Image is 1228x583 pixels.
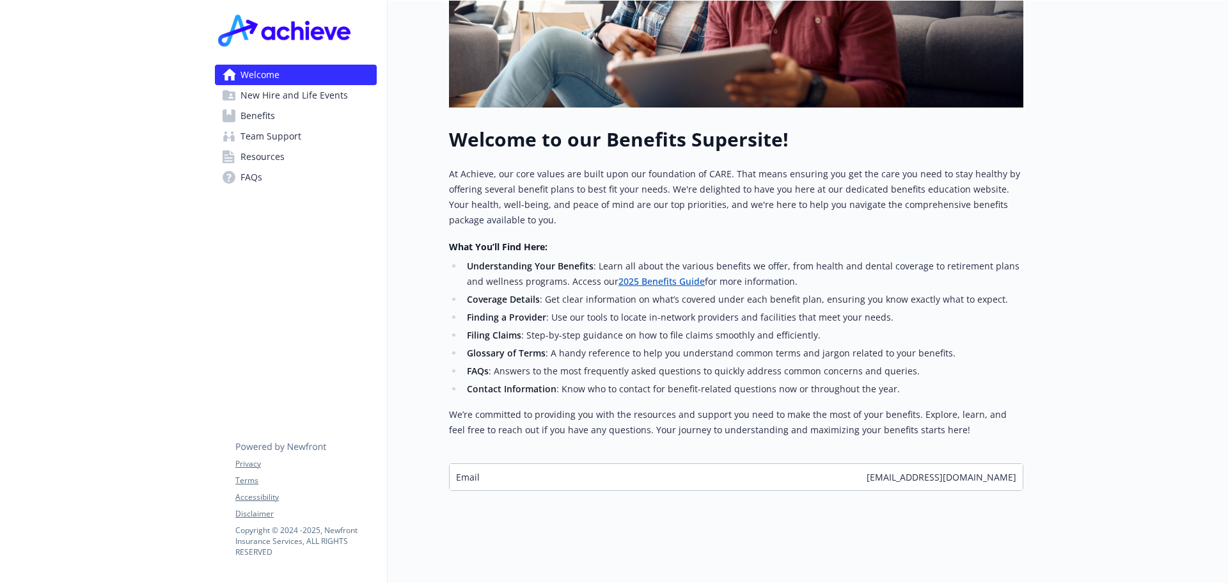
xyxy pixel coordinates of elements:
strong: FAQs [467,365,489,377]
span: FAQs [240,167,262,188]
p: At Achieve, our core values are built upon our foundation of CARE. That means ensuring you get th... [449,166,1023,228]
li: : Use our tools to locate in-network providers and facilities that meet your needs. [463,310,1023,325]
strong: What You’ll Find Here: [449,241,547,253]
a: Benefits [215,106,377,126]
span: Email [456,470,480,484]
li: : A handy reference to help you understand common terms and jargon related to your benefits. [463,346,1023,361]
li: : Learn all about the various benefits we offer, from health and dental coverage to retirement pl... [463,259,1023,289]
span: New Hire and Life Events [240,85,348,106]
li: : Know who to contact for benefit-related questions now or throughout the year. [463,381,1023,397]
a: Accessibility [235,491,376,503]
a: Team Support [215,126,377,147]
li: : Step-by-step guidance on how to file claims smoothly and efficiently. [463,328,1023,343]
a: Privacy [235,458,376,470]
strong: Finding a Provider [467,311,546,323]
strong: Coverage Details [467,293,540,305]
span: Welcome [240,65,279,85]
a: Welcome [215,65,377,85]
a: Disclaimer [235,508,376,520]
a: Terms [235,475,376,486]
span: [EMAIL_ADDRESS][DOMAIN_NAME] [867,470,1016,484]
span: Team Support [240,126,301,147]
p: Copyright © 2024 - 2025 , Newfront Insurance Services, ALL RIGHTS RESERVED [235,525,376,557]
a: FAQs [215,167,377,188]
a: 2025 Benefits Guide [618,275,705,287]
strong: Filing Claims [467,329,521,341]
p: We’re committed to providing you with the resources and support you need to make the most of your... [449,407,1023,438]
strong: Contact Information [467,383,556,395]
li: : Answers to the most frequently asked questions to quickly address common concerns and queries. [463,363,1023,379]
strong: Glossary of Terms [467,347,546,359]
h1: Welcome to our Benefits Supersite! [449,128,1023,151]
a: New Hire and Life Events [215,85,377,106]
span: Benefits [240,106,275,126]
li: : Get clear information on what’s covered under each benefit plan, ensuring you know exactly what... [463,292,1023,307]
span: Resources [240,147,285,167]
strong: Understanding Your Benefits [467,260,594,272]
a: Resources [215,147,377,167]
